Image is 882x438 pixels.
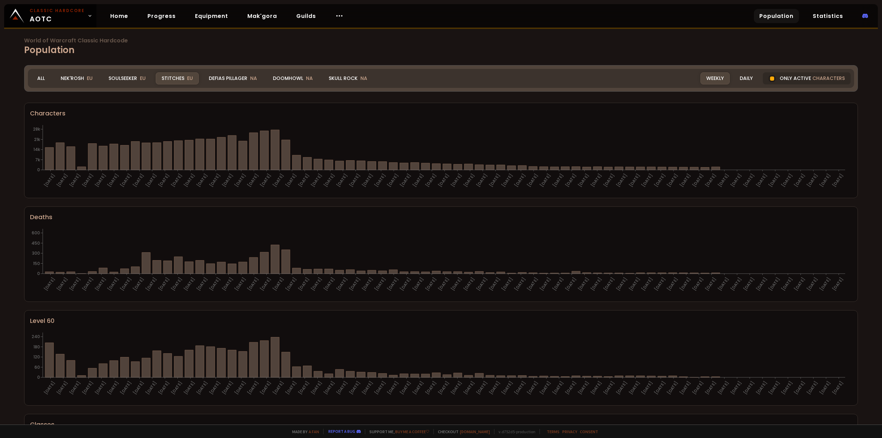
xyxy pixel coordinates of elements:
[30,316,852,325] div: Level 60
[386,380,400,396] text: [DATE]
[700,72,730,84] div: Weekly
[793,276,807,292] text: [DATE]
[335,276,349,292] text: [DATE]
[144,173,158,188] text: [DATE]
[246,276,260,292] text: [DATE]
[68,380,82,396] text: [DATE]
[780,276,794,292] text: [DATE]
[628,276,641,292] text: [DATE]
[142,9,181,23] a: Progress
[157,380,171,396] text: [DATE]
[831,380,844,396] text: [DATE]
[119,276,133,292] text: [DATE]
[589,173,603,188] text: [DATE]
[81,380,94,396] text: [DATE]
[170,173,183,188] text: [DATE]
[818,276,832,292] text: [DATE]
[156,72,199,84] div: Stitches
[653,276,667,292] text: [DATE]
[386,173,400,188] text: [DATE]
[812,75,845,82] span: characters
[284,276,298,292] text: [DATE]
[395,429,429,434] a: Buy me a coffee
[30,420,852,429] div: Classes
[4,4,96,28] a: Classic HardcoreAOTC
[704,173,717,188] text: [DATE]
[365,429,429,434] span: Support me,
[37,374,40,380] tspan: 0
[526,380,540,396] text: [DATE]
[157,173,171,188] text: [DATE]
[755,276,768,292] text: [DATE]
[539,276,552,292] text: [DATE]
[195,276,209,292] text: [DATE]
[187,75,193,82] span: EU
[755,173,768,188] text: [DATE]
[462,173,476,188] text: [DATE]
[183,380,196,396] text: [DATE]
[272,276,285,292] text: [DATE]
[87,75,93,82] span: EU
[348,276,361,292] text: [DATE]
[564,173,577,188] text: [DATE]
[140,75,146,82] span: EU
[246,380,260,396] text: [DATE]
[729,276,743,292] text: [DATE]
[221,173,234,188] text: [DATE]
[373,276,387,292] text: [DATE]
[55,380,69,396] text: [DATE]
[103,72,152,84] div: Soulseeker
[640,380,654,396] text: [DATE]
[170,380,183,396] text: [DATE]
[43,276,56,292] text: [DATE]
[501,173,514,188] text: [DATE]
[35,157,40,163] tspan: 7k
[615,276,628,292] text: [DATE]
[348,173,361,188] text: [DATE]
[37,167,40,173] tspan: 0
[488,173,501,188] text: [DATE]
[106,276,120,292] text: [DATE]
[717,380,730,396] text: [DATE]
[763,72,851,84] div: Only active
[494,429,535,434] span: v. d752d5 - production
[475,276,489,292] text: [DATE]
[361,173,374,188] text: [DATE]
[462,380,476,396] text: [DATE]
[755,380,768,396] text: [DATE]
[259,276,273,292] text: [DATE]
[742,173,756,188] text: [DATE]
[513,173,527,188] text: [DATE]
[297,380,310,396] text: [DATE]
[33,126,40,132] tspan: 28k
[742,380,756,396] text: [DATE]
[157,276,171,292] text: [DATE]
[246,173,260,188] text: [DATE]
[297,276,310,292] text: [DATE]
[666,173,679,188] text: [DATE]
[309,429,319,434] a: a fan
[250,75,257,82] span: NA
[34,136,40,142] tspan: 21k
[33,261,40,266] tspan: 150
[551,276,565,292] text: [DATE]
[310,276,323,292] text: [DATE]
[335,380,349,396] text: [DATE]
[628,173,641,188] text: [DATE]
[793,173,807,188] text: [DATE]
[55,276,69,292] text: [DATE]
[33,146,40,152] tspan: 14k
[768,173,781,188] text: [DATE]
[221,380,234,396] text: [DATE]
[68,173,82,188] text: [DATE]
[831,173,844,188] text: [DATE]
[734,72,759,84] div: Daily
[691,276,705,292] text: [DATE]
[328,429,355,434] a: Report a bug
[373,380,387,396] text: [DATE]
[717,276,730,292] text: [DATE]
[55,173,69,188] text: [DATE]
[33,354,40,360] tspan: 120
[424,276,438,292] text: [DATE]
[615,173,628,188] text: [DATE]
